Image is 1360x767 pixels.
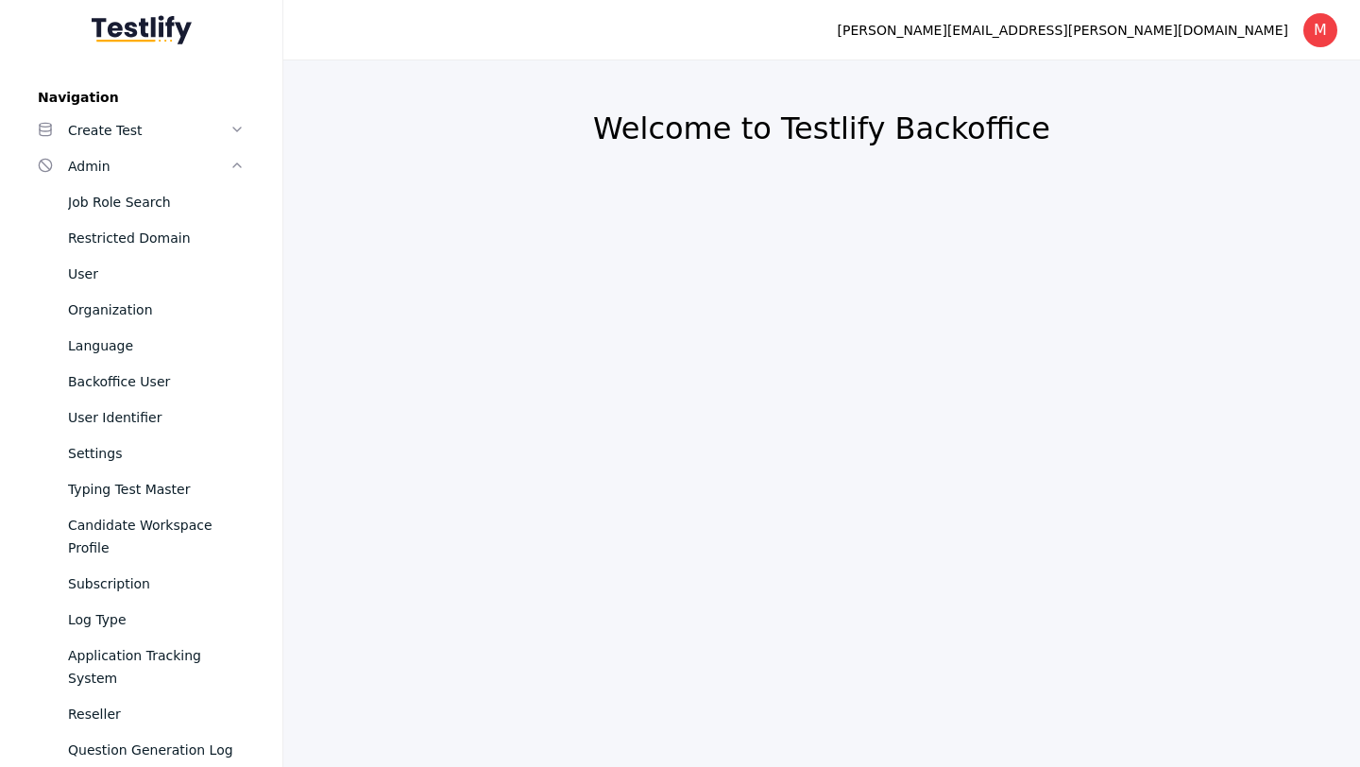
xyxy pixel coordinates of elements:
[329,110,1315,147] h2: Welcome to Testlify Backoffice
[23,696,260,732] a: Reseller
[68,608,245,631] div: Log Type
[68,227,245,249] div: Restricted Domain
[23,256,260,292] a: User
[23,292,260,328] a: Organization
[68,298,245,321] div: Organization
[68,572,245,595] div: Subscription
[1303,13,1337,47] div: M
[23,184,260,220] a: Job Role Search
[68,644,245,690] div: Application Tracking System
[23,90,260,105] label: Navigation
[23,400,260,435] a: User Identifier
[68,406,245,429] div: User Identifier
[23,364,260,400] a: Backoffice User
[23,507,260,566] a: Candidate Workspace Profile
[68,703,245,725] div: Reseller
[92,15,192,44] img: Testlify - Backoffice
[23,471,260,507] a: Typing Test Master
[68,334,245,357] div: Language
[68,155,229,178] div: Admin
[68,739,245,761] div: Question Generation Log
[23,328,260,364] a: Language
[68,442,245,465] div: Settings
[68,119,229,142] div: Create Test
[23,566,260,602] a: Subscription
[68,191,245,213] div: Job Role Search
[23,638,260,696] a: Application Tracking System
[23,220,260,256] a: Restricted Domain
[68,370,245,393] div: Backoffice User
[23,435,260,471] a: Settings
[68,263,245,285] div: User
[23,602,260,638] a: Log Type
[68,514,245,559] div: Candidate Workspace Profile
[838,19,1288,42] div: [PERSON_NAME][EMAIL_ADDRESS][PERSON_NAME][DOMAIN_NAME]
[68,478,245,501] div: Typing Test Master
